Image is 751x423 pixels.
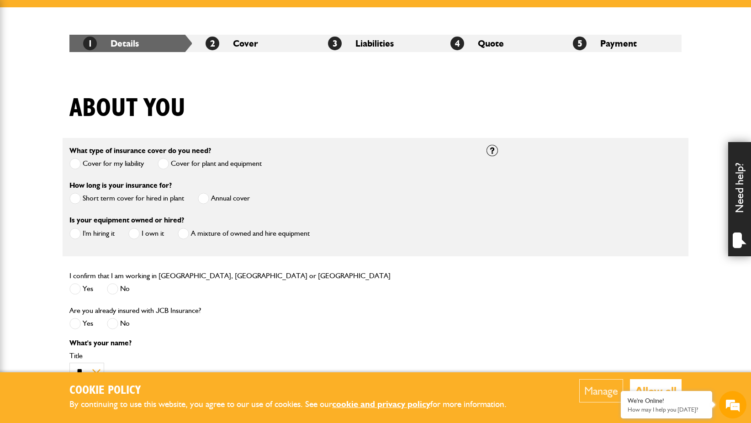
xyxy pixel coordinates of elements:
button: Allow all [630,379,682,402]
label: Annual cover [198,193,250,204]
label: I confirm that I am working in [GEOGRAPHIC_DATA], [GEOGRAPHIC_DATA] or [GEOGRAPHIC_DATA] [69,272,391,280]
label: Short term cover for hired in plant [69,193,184,204]
label: Yes [69,283,93,295]
p: How may I help you today? [628,406,705,413]
span: 4 [450,37,464,50]
li: Quote [437,35,559,52]
p: What's your name? [69,339,473,347]
span: 3 [328,37,342,50]
li: Payment [559,35,682,52]
li: Cover [192,35,314,52]
li: Details [69,35,192,52]
a: cookie and privacy policy [332,399,430,409]
label: Yes [69,318,93,329]
label: How long is your insurance for? [69,182,172,189]
span: 5 [573,37,587,50]
h1: About you [69,93,185,124]
label: Is your equipment owned or hired? [69,217,184,224]
label: Are you already insured with JCB Insurance? [69,307,201,314]
label: Cover for my liability [69,158,144,169]
li: Liabilities [314,35,437,52]
p: By continuing to use this website, you agree to our use of cookies. See our for more information. [69,397,522,412]
button: Manage [579,379,623,402]
span: 1 [83,37,97,50]
label: Title [69,352,473,360]
div: We're Online! [628,397,705,405]
label: I own it [128,228,164,239]
h2: Cookie Policy [69,384,522,398]
label: What type of insurance cover do you need? [69,147,211,154]
label: No [107,283,130,295]
label: Cover for plant and equipment [158,158,262,169]
span: 2 [206,37,219,50]
label: No [107,318,130,329]
div: Need help? [728,142,751,256]
label: A mixture of owned and hire equipment [178,228,310,239]
label: I'm hiring it [69,228,115,239]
